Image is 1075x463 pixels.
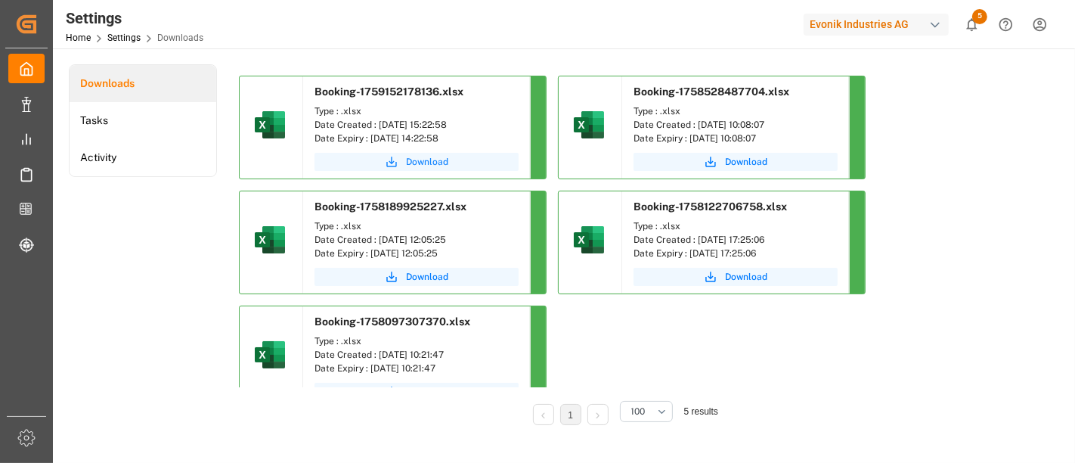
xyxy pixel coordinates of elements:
[66,33,91,43] a: Home
[634,132,838,145] div: Date Expiry : [DATE] 10:08:07
[684,406,718,417] span: 5 results
[634,118,838,132] div: Date Created : [DATE] 10:08:07
[314,233,519,247] div: Date Created : [DATE] 12:05:25
[406,270,448,284] span: Download
[252,337,288,373] img: microsoft-excel-2019--v1.png
[406,155,448,169] span: Download
[725,155,767,169] span: Download
[314,200,466,213] span: Booking-1758189925227.xlsx
[568,410,573,421] a: 1
[314,132,519,145] div: Date Expiry : [DATE] 14:22:58
[634,219,838,233] div: Type : .xlsx
[804,14,949,36] div: Evonik Industries AG
[989,8,1023,42] button: Help Center
[634,233,838,247] div: Date Created : [DATE] 17:25:06
[634,268,838,286] button: Download
[314,334,519,348] div: Type : .xlsx
[804,10,955,39] button: Evonik Industries AG
[314,85,463,98] span: Booking-1759152178136.xlsx
[620,401,673,422] button: open menu
[252,222,288,258] img: microsoft-excel-2019--v1.png
[533,404,554,425] li: Previous Page
[406,385,448,399] span: Download
[560,404,581,425] li: 1
[634,247,838,260] div: Date Expiry : [DATE] 17:25:06
[571,107,607,143] img: microsoft-excel-2019--v1.png
[314,268,519,286] button: Download
[314,219,519,233] div: Type : .xlsx
[725,270,767,284] span: Download
[631,405,646,418] span: 100
[314,104,519,118] div: Type : .xlsx
[634,153,838,171] button: Download
[70,139,216,176] a: Activity
[587,404,609,425] li: Next Page
[314,118,519,132] div: Date Created : [DATE] 15:22:58
[634,200,787,213] span: Booking-1758122706758.xlsx
[252,107,288,143] img: microsoft-excel-2019--v1.png
[70,102,216,139] a: Tasks
[66,7,203,30] div: Settings
[314,383,519,401] button: Download
[314,362,519,375] div: Date Expiry : [DATE] 10:21:47
[314,315,470,328] span: Booking-1758097307370.xlsx
[972,9,987,24] span: 5
[955,8,989,42] button: show 5 new notifications
[70,65,216,102] a: Downloads
[314,247,519,260] div: Date Expiry : [DATE] 12:05:25
[571,222,607,258] img: microsoft-excel-2019--v1.png
[107,33,141,43] a: Settings
[314,153,519,171] button: Download
[314,348,519,362] div: Date Created : [DATE] 10:21:47
[634,104,838,118] div: Type : .xlsx
[634,85,789,98] span: Booking-1758528487704.xlsx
